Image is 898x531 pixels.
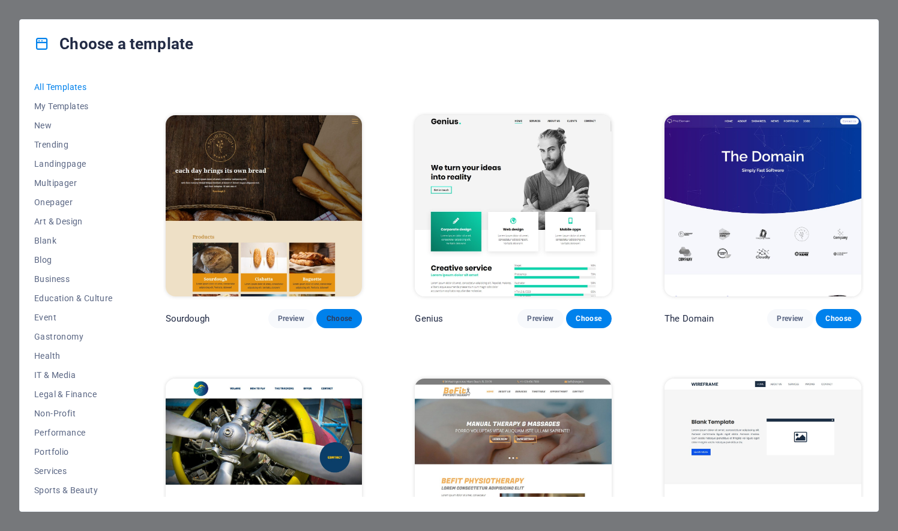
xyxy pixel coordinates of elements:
span: Art & Design [34,217,113,226]
button: Business [34,269,113,289]
button: Non-Profit [34,404,113,423]
span: Choose [825,314,852,323]
button: Blank [34,231,113,250]
span: Preview [527,314,553,323]
span: Sports & Beauty [34,485,113,495]
span: All Templates [34,82,113,92]
button: Legal & Finance [34,385,113,404]
span: Onepager [34,197,113,207]
span: My Templates [34,101,113,111]
button: All Templates [34,77,113,97]
p: Sourdough [166,313,209,325]
span: Event [34,313,113,322]
button: Health [34,346,113,365]
span: Business [34,274,113,284]
span: Choose [576,314,602,323]
button: Sports & Beauty [34,481,113,500]
button: Preview [767,309,813,328]
span: Trending [34,140,113,149]
button: Services [34,461,113,481]
button: Performance [34,423,113,442]
span: Education & Culture [34,293,113,303]
span: Preview [777,314,803,323]
button: Onepager [34,193,113,212]
button: Education & Culture [34,289,113,308]
button: New [34,116,113,135]
button: Blog [34,250,113,269]
span: Landingpage [34,159,113,169]
span: Blank [34,236,113,245]
span: IT & Media [34,370,113,380]
p: The Domain [664,313,714,325]
img: Sourdough [166,115,363,296]
button: Preview [517,309,563,328]
span: Choose [326,314,352,323]
span: Preview [278,314,304,323]
span: Performance [34,428,113,437]
button: Art & Design [34,212,113,231]
span: Portfolio [34,447,113,457]
span: Gastronomy [34,332,113,341]
img: Genius [415,115,612,296]
span: Health [34,351,113,361]
span: New [34,121,113,130]
span: Multipager [34,178,113,188]
button: Trending [34,135,113,154]
button: Gastronomy [34,327,113,346]
button: My Templates [34,97,113,116]
span: Services [34,466,113,476]
p: Genius [415,313,443,325]
span: Legal & Finance [34,389,113,399]
span: Blog [34,255,113,265]
img: The Domain [664,115,861,296]
button: IT & Media [34,365,113,385]
button: Event [34,308,113,327]
h4: Choose a template [34,34,193,53]
button: Preview [268,309,314,328]
button: Choose [316,309,362,328]
button: Multipager [34,173,113,193]
button: Portfolio [34,442,113,461]
button: Choose [816,309,861,328]
span: Non-Profit [34,409,113,418]
button: Choose [566,309,612,328]
button: Landingpage [34,154,113,173]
